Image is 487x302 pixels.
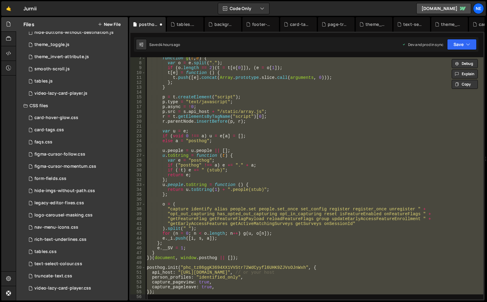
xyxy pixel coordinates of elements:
[34,237,86,242] div: rich-text-underlines.css
[23,75,128,87] div: 16694/47250.js
[252,21,272,27] div: footer-squares.js
[16,100,128,112] div: CSS files
[34,79,53,84] div: tables.js
[130,177,146,182] div: 32
[34,115,78,121] div: card-hover-glow.css
[130,56,146,61] div: 7
[130,280,146,285] div: 53
[34,164,96,169] div: figma-cursor-momentum.css
[130,80,146,85] div: 12
[130,207,146,212] div: 38
[23,270,128,282] div: 16694/45728.css
[130,104,146,109] div: 17
[130,275,146,280] div: 52
[130,85,146,90] div: 13
[452,80,478,89] button: Copy
[34,286,91,291] div: video-lazy-card-player.css
[130,290,146,294] div: 55
[177,21,196,27] div: tables.css
[23,21,34,28] h2: Files
[130,197,146,202] div: 36
[23,136,128,148] div: 16694/45746.css
[23,197,128,209] div: 16694/47139.css
[23,51,128,63] div: 16694/46553.js
[23,39,128,51] div: 16694/47813.js
[160,42,180,47] div: 4 hours ago
[130,139,146,143] div: 24
[130,226,146,231] div: 42
[23,26,128,39] div: 16694/45914.js
[130,119,146,124] div: 20
[34,225,78,230] div: nav-menu-icons.css
[23,173,128,185] div: 16694/45748.css
[23,209,128,221] div: 16694/45729.css
[23,246,128,258] div: 16694/47249.css
[130,143,146,148] div: 25
[130,251,146,255] div: 47
[34,188,95,194] div: hide-imgs-without-path.css
[130,221,146,226] div: 41
[23,148,128,160] div: 16694/46743.css
[23,185,128,197] div: 16694/46846.css
[130,182,146,187] div: 33
[130,109,146,114] div: 18
[34,249,57,255] div: tables.css
[328,21,347,27] div: page-transition-out.js
[23,221,128,234] div: 16694/46218.css
[130,260,146,265] div: 49
[130,173,146,177] div: 31
[130,90,146,95] div: 14
[130,192,146,197] div: 35
[34,91,87,96] div: video-lazy-card-player.js
[34,54,89,60] div: theme_invert-attribute.js
[416,3,471,14] a: [DOMAIN_NAME]
[34,261,82,267] div: text-select-colour.css
[149,42,180,47] div: Saved
[23,160,128,173] div: 16694/47252.css
[34,273,72,279] div: truncate-text.css
[23,87,128,100] div: 16694/45896.js
[23,124,128,136] div: 16694/46845.css
[130,158,146,163] div: 28
[130,70,146,75] div: 10
[130,114,146,119] div: 19
[130,134,146,139] div: 23
[130,241,146,246] div: 45
[34,66,70,72] div: smooth-scroll.js
[23,5,37,12] div: Jurnii
[130,246,146,251] div: 46
[34,212,93,218] div: logo-carousel-masking.css
[130,265,146,270] div: 50
[34,200,84,206] div: legacy-editor-fixes.css
[473,3,484,14] a: Ne
[130,163,146,168] div: 29
[130,148,146,153] div: 26
[130,270,146,275] div: 51
[214,21,234,27] div: background-squares.js
[130,100,146,104] div: 16
[218,3,269,14] button: Code Only
[23,282,128,294] div: 16694/45897.css
[23,234,128,246] div: 16694/45610.css
[130,202,146,207] div: 37
[34,30,114,35] div: hide-buttons-without-destination.js
[447,39,477,50] button: Save
[130,65,146,70] div: 9
[1,1,16,16] a: 🤙
[130,216,146,221] div: 40
[130,285,146,290] div: 54
[98,22,121,27] button: New File
[403,21,423,27] div: text-select-colour.css
[130,231,146,236] div: 43
[34,176,66,181] div: form-fields.css
[130,168,146,173] div: 30
[34,152,85,157] div: figma-cursor-follow.css
[23,63,128,75] div: 16694/45609.js
[130,255,146,260] div: 48
[130,212,146,216] div: 39
[365,21,385,27] div: theme_toggle.js
[452,69,478,79] button: Explain
[130,187,146,192] div: 34
[130,294,146,299] div: 56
